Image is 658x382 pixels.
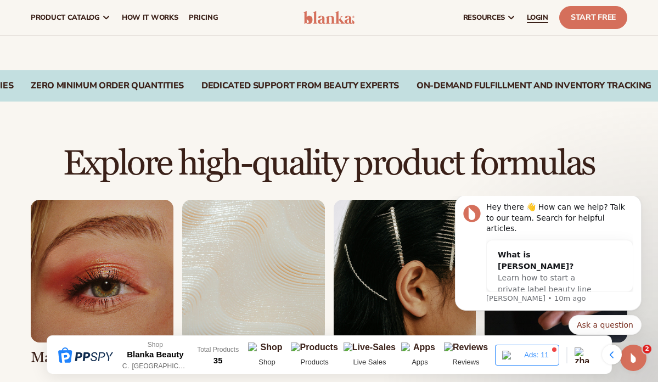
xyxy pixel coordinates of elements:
div: 2 / 8 [182,200,325,366]
div: What is [PERSON_NAME]? [59,53,161,76]
span: LOGIN [527,13,548,22]
div: What is [PERSON_NAME]?Learn how to start a private label beauty line with [PERSON_NAME] [48,44,172,120]
span: resources [463,13,505,22]
p: Message from Lee, sent 10m ago [48,98,195,108]
span: product catalog [31,13,100,22]
span: 2 [643,345,651,353]
a: Start Free [559,6,627,29]
span: How It Works [122,13,178,22]
span: pricing [189,13,218,22]
img: logo [303,11,355,24]
span: Learn how to start a private label beauty line with [PERSON_NAME] [59,77,153,109]
h3: Makeup [31,349,173,366]
iframe: Intercom notifications message [438,196,658,341]
div: Quick reply options [16,119,203,139]
img: Profile image for Lee [25,9,42,26]
div: Message content [48,6,195,96]
div: On-Demand Fulfillment and Inventory Tracking [417,81,651,91]
button: Quick reply: Ask a question [130,119,203,139]
div: Hey there 👋 How can we help? Talk to our team. Search for helpful articles. [48,6,195,38]
div: Dedicated Support From Beauty Experts [201,81,399,91]
div: Zero Minimum Order QuantitieS [31,81,184,91]
h2: Explore high-quality product formulas [31,145,627,182]
iframe: Intercom live chat [620,345,646,371]
div: 1 / 8 [31,200,173,366]
div: 3 / 8 [334,200,476,366]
